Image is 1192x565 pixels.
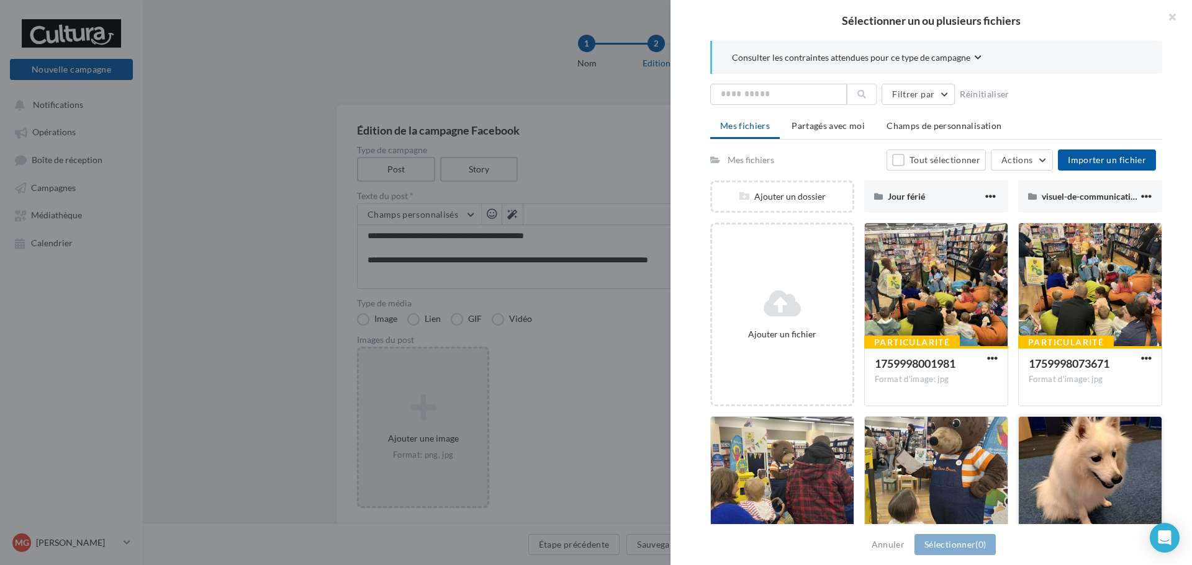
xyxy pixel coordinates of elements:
button: Filtrer par [882,84,955,105]
button: Importer un fichier [1058,149,1156,171]
div: Ajouter un fichier [717,328,847,340]
span: Partagés avec moi [792,120,865,131]
button: Annuler [867,537,910,552]
h2: Sélectionner un ou plusieurs fichiers [690,15,1172,26]
span: Importer un fichier [1068,154,1146,165]
div: Ajouter un dossier [712,190,852,203]
button: Consulter les contraintes attendues pour ce type de campagne [732,51,982,66]
div: Particularité [864,336,960,349]
div: Open Intercom Messenger [1150,523,1180,553]
span: (0) [975,539,986,549]
span: 1759998073671 [1029,357,1109,370]
div: Particularité [1018,336,1114,349]
div: Format d'image: jpg [1029,374,1152,385]
span: Jour férié [888,191,925,202]
span: visuel-de-communication [1042,191,1140,202]
div: Mes fichiers [728,154,774,166]
span: Champs de personnalisation [887,120,1001,131]
button: Sélectionner(0) [914,534,996,555]
button: Actions [991,149,1053,171]
span: Actions [1001,154,1032,165]
span: Mes fichiers [720,120,770,131]
div: Format d'image: jpg [875,374,998,385]
span: 1759998001981 [875,357,955,370]
button: Tout sélectionner [887,149,986,171]
span: Consulter les contraintes attendues pour ce type de campagne [732,51,970,64]
button: Réinitialiser [955,87,1014,102]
